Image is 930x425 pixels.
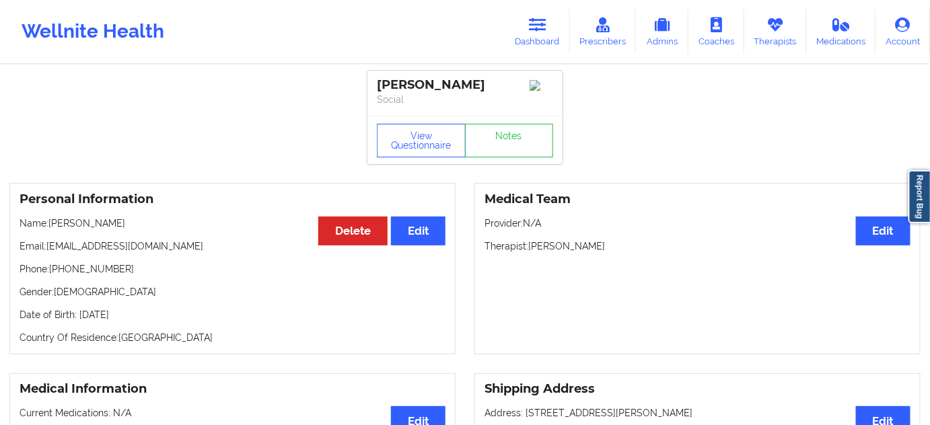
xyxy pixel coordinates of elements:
[20,381,445,397] h3: Medical Information
[20,192,445,207] h3: Personal Information
[875,9,930,54] a: Account
[807,9,876,54] a: Medications
[688,9,744,54] a: Coaches
[465,124,554,157] a: Notes
[570,9,637,54] a: Prescribers
[485,192,910,207] h3: Medical Team
[377,93,553,106] p: Social
[20,308,445,321] p: Date of Birth: [DATE]
[391,217,445,245] button: Edit
[485,381,910,397] h3: Shipping Address
[20,285,445,299] p: Gender: [DEMOGRAPHIC_DATA]
[485,406,910,420] p: Address: [STREET_ADDRESS][PERSON_NAME]
[744,9,807,54] a: Therapists
[908,170,930,223] a: Report Bug
[636,9,688,54] a: Admins
[20,239,445,253] p: Email: [EMAIL_ADDRESS][DOMAIN_NAME]
[485,217,910,230] p: Provider: N/A
[20,331,445,344] p: Country Of Residence: [GEOGRAPHIC_DATA]
[318,217,388,245] button: Delete
[377,124,466,157] button: View Questionnaire
[530,80,553,91] img: Image%2Fplaceholer-image.png
[377,77,553,93] div: [PERSON_NAME]
[856,217,910,245] button: Edit
[505,9,570,54] a: Dashboard
[20,262,445,276] p: Phone: [PHONE_NUMBER]
[20,217,445,230] p: Name: [PERSON_NAME]
[20,406,445,420] p: Current Medications: N/A
[485,239,910,253] p: Therapist: [PERSON_NAME]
